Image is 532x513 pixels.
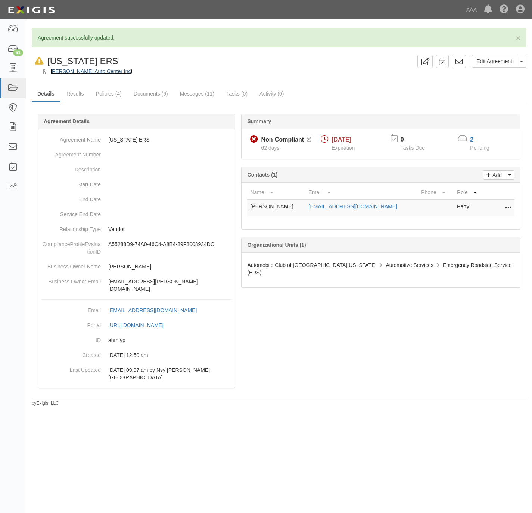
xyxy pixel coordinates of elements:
dt: ID [41,333,101,344]
a: 2 [470,136,473,143]
i: In Default since 08/05/2025 [35,57,44,65]
a: [EMAIL_ADDRESS][DOMAIN_NAME] [108,307,205,313]
img: logo-5460c22ac91f19d4615b14bd174203de0afe785f0fc80cf4dbbc73dc1793850b.png [6,3,57,17]
div: 51 [13,49,23,56]
p: A55288D9-74A0-46C4-A8B4-89F8008934DC [108,240,232,248]
dt: Agreement Number [41,147,101,158]
a: [PERSON_NAME] Auto Center Inc. [50,68,132,74]
span: Automobile Club of [GEOGRAPHIC_DATA][US_STATE] [247,262,376,268]
p: [PERSON_NAME] [108,263,232,270]
a: Add [483,170,505,180]
span: Expiration [332,145,355,151]
a: Edit Agreement [472,55,517,68]
i: Pending Review [307,137,311,143]
b: Contacts (1) [247,172,277,178]
div: California ERS [32,55,118,68]
dt: Business Owner Name [41,259,101,270]
b: Summary [247,118,271,124]
dd: ahmfyp [41,333,232,348]
a: [URL][DOMAIN_NAME] [108,322,172,328]
a: Messages (11) [174,86,220,101]
p: Add [491,171,502,179]
td: Party [454,199,485,216]
i: Non-Compliant [250,136,258,143]
p: [EMAIL_ADDRESS][PERSON_NAME][DOMAIN_NAME] [108,278,232,293]
span: Since 07/22/2025 [261,145,279,151]
dd: Vendor [41,222,232,237]
button: Close [516,34,520,42]
div: Non-Compliant [261,136,304,144]
dd: [DATE] 09:07 am by Nsy [PERSON_NAME][GEOGRAPHIC_DATA] [41,363,232,385]
dt: Email [41,303,101,314]
dt: Last Updated [41,363,101,374]
span: [US_STATE] ERS [47,56,118,66]
th: Name [247,186,305,199]
th: Phone [418,186,454,199]
a: AAA [463,2,480,17]
a: Details [32,86,60,102]
th: Role [454,186,485,199]
p: 0 [401,136,434,144]
dt: ComplianceProfileEvaluationID [41,237,101,255]
small: by [32,400,59,407]
span: [DATE] [332,136,351,143]
b: Organizational Units (1) [247,242,306,248]
span: Tasks Due [401,145,425,151]
a: Tasks (0) [221,86,253,101]
dt: Start Date [41,177,101,188]
b: Agreement Details [44,118,90,124]
a: Results [61,86,90,101]
dt: Description [41,162,101,173]
dt: Relationship Type [41,222,101,233]
p: Agreement successfully updated. [38,34,520,41]
th: Email [306,186,419,199]
dt: Business Owner Email [41,274,101,285]
dd: [DATE] 12:50 am [41,348,232,363]
dd: [US_STATE] ERS [41,132,232,147]
div: [EMAIL_ADDRESS][DOMAIN_NAME] [108,307,197,314]
a: Documents (6) [128,86,174,101]
a: [EMAIL_ADDRESS][DOMAIN_NAME] [309,203,397,209]
span: Pending [470,145,489,151]
dt: Created [41,348,101,359]
span: × [516,34,520,42]
dt: End Date [41,192,101,203]
span: Automotive Services [386,262,433,268]
dt: Service End Date [41,207,101,218]
dt: Portal [41,318,101,329]
td: [PERSON_NAME] [247,199,305,216]
a: Exigis, LLC [37,401,59,406]
a: Activity (0) [254,86,289,101]
a: Policies (4) [90,86,127,101]
i: Help Center - Complianz [500,5,508,14]
dt: Agreement Name [41,132,101,143]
